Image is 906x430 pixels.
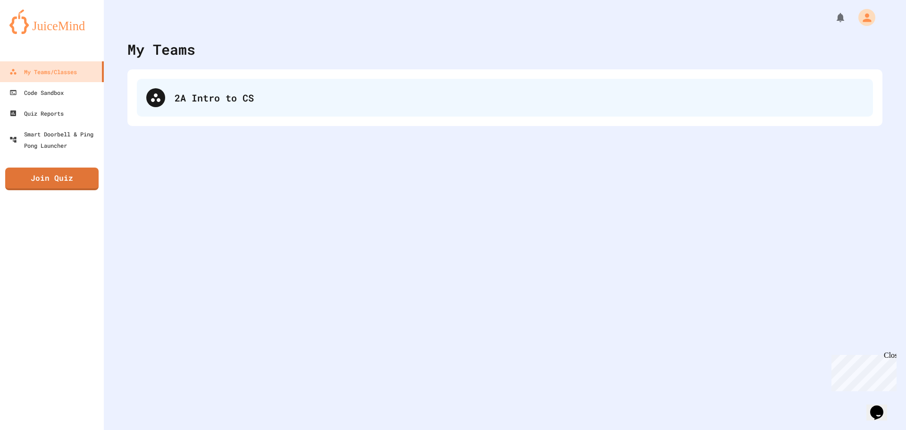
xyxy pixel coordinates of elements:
div: Smart Doorbell & Ping Pong Launcher [9,128,100,151]
iframe: chat widget [828,351,897,391]
div: Quiz Reports [9,108,64,119]
div: 2A Intro to CS [137,79,873,117]
img: logo-orange.svg [9,9,94,34]
div: My Notifications [817,9,848,25]
div: My Teams/Classes [9,66,77,77]
div: 2A Intro to CS [175,91,864,105]
div: Chat with us now!Close [4,4,65,60]
a: Join Quiz [5,168,99,190]
iframe: chat widget [866,392,897,421]
div: Code Sandbox [9,87,64,98]
div: My Teams [127,39,195,60]
div: My Account [848,7,878,28]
